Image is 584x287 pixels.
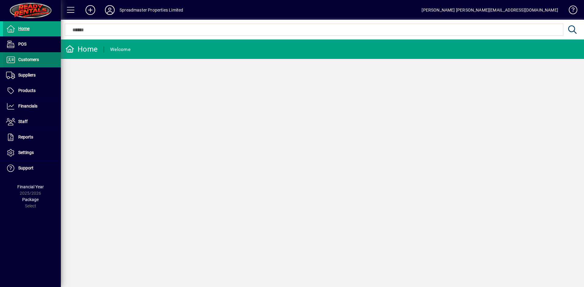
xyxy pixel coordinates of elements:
a: Products [3,83,61,98]
a: Customers [3,52,61,67]
span: Package [22,197,39,202]
a: Reports [3,130,61,145]
span: Customers [18,57,39,62]
button: Add [81,5,100,15]
span: Products [18,88,36,93]
a: Support [3,161,61,176]
div: [PERSON_NAME] [PERSON_NAME][EMAIL_ADDRESS][DOMAIN_NAME] [422,5,558,15]
a: POS [3,37,61,52]
a: Knowledge Base [564,1,576,21]
span: Support [18,166,33,170]
a: Financials [3,99,61,114]
div: Spreadmaster Properties Limited [120,5,183,15]
span: Reports [18,135,33,139]
button: Profile [100,5,120,15]
a: Settings [3,145,61,160]
div: Home [65,44,98,54]
span: Home [18,26,30,31]
span: POS [18,42,26,46]
span: Financials [18,104,37,108]
span: Staff [18,119,28,124]
span: Settings [18,150,34,155]
span: Financial Year [17,184,44,189]
span: Suppliers [18,73,36,77]
a: Suppliers [3,68,61,83]
a: Staff [3,114,61,129]
div: Welcome [110,45,130,54]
